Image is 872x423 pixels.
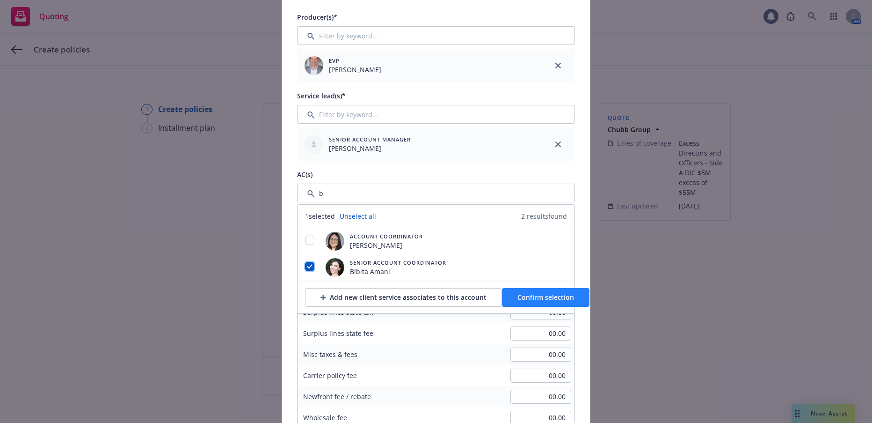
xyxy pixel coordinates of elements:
span: Producer(s)* [297,13,337,22]
span: Confirm selection [517,293,574,302]
div: Add new client service associates to this account [320,289,487,306]
span: [PERSON_NAME] [350,240,423,250]
img: employee photo [305,56,323,75]
input: 0.00 [510,348,571,362]
input: 0.00 [510,327,571,341]
span: Senior Account Coordinator [350,259,446,267]
span: EVP [329,57,381,65]
span: Senior Account Manager [329,135,411,143]
span: Bibita Amani [350,267,446,276]
input: Filter by keyword... [297,26,575,45]
input: 0.00 [510,390,571,404]
span: Account Coordinator [350,232,423,240]
span: Surplus lines state fee [303,329,373,338]
input: 0.00 [510,369,571,383]
span: Newfront fee / rebate [303,392,371,401]
a: close [552,139,564,150]
button: Add new client service associates to this account [305,288,502,307]
span: 2 results found [521,211,567,221]
span: Carrier policy fee [303,371,357,380]
span: [PERSON_NAME] [329,143,411,153]
img: employee photo [326,232,344,251]
a: close [552,60,564,71]
input: Filter by keyword... [297,184,575,202]
span: Misc taxes & fees [303,350,357,359]
span: 1 selected [305,211,335,221]
img: employee photo [326,258,344,277]
span: Wholesale fee [303,413,347,422]
span: [PERSON_NAME] [329,65,381,74]
span: AC(s) [297,170,312,179]
span: Service lead(s)* [297,91,346,100]
button: Confirm selection [502,288,589,307]
input: Filter by keyword... [297,105,575,124]
a: Unselect all [340,211,376,221]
